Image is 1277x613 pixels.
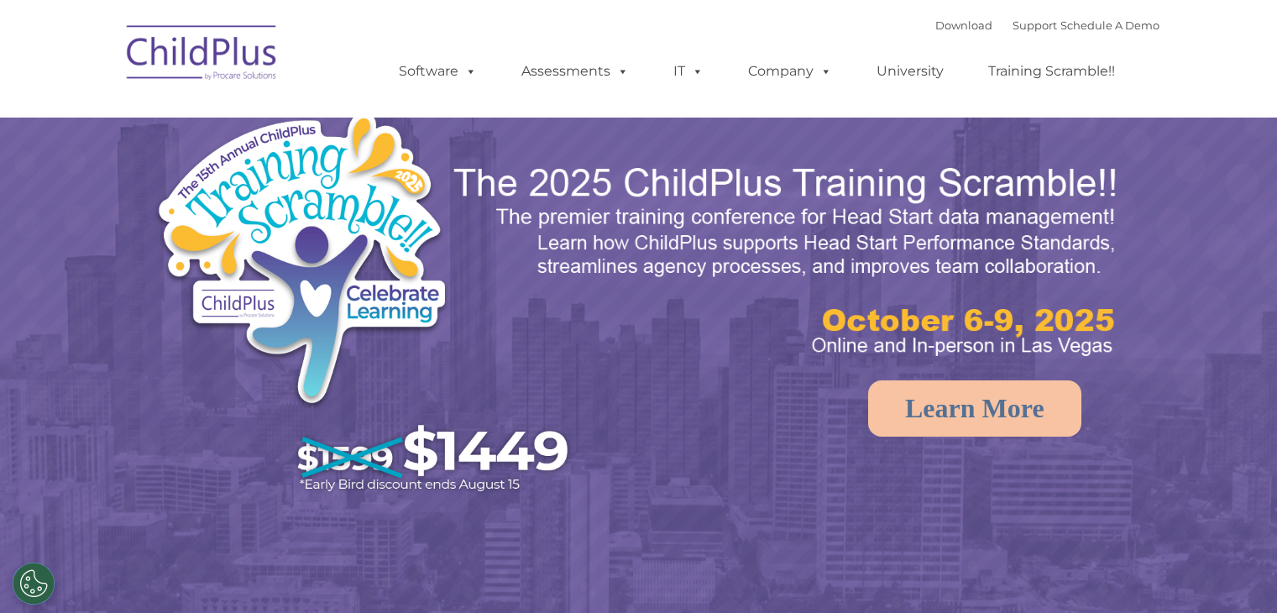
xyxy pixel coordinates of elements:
a: Training Scramble!! [971,55,1132,88]
a: Company [731,55,849,88]
a: University [860,55,960,88]
font: | [935,18,1159,32]
button: Cookies Settings [13,563,55,605]
a: Software [382,55,494,88]
a: Schedule A Demo [1060,18,1159,32]
a: IT [657,55,720,88]
a: Download [935,18,992,32]
a: Learn More [868,380,1081,437]
a: Support [1013,18,1057,32]
a: Assessments [505,55,646,88]
img: ChildPlus by Procare Solutions [118,13,286,97]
